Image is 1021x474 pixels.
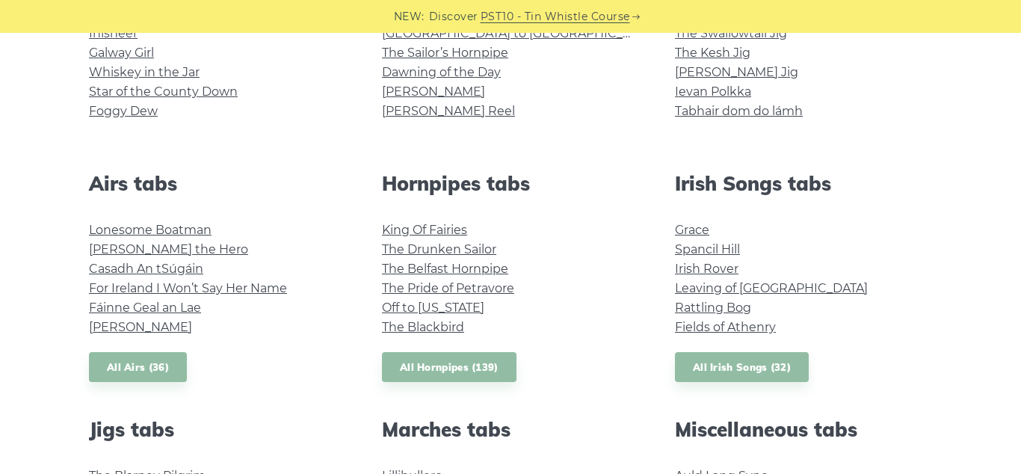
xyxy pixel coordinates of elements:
a: All Hornpipes (139) [382,352,516,383]
a: Fáinne Geal an Lae [89,301,201,315]
a: The Drunken Sailor [382,242,496,256]
a: All Irish Songs (32) [675,352,809,383]
a: [GEOGRAPHIC_DATA] to [GEOGRAPHIC_DATA] [382,26,658,40]
a: [PERSON_NAME] Jig [675,65,798,79]
h2: Miscellaneous tabs [675,418,932,441]
a: Fields of Athenry [675,320,776,334]
span: Discover [429,8,478,25]
a: Tabhair dom do lámh [675,104,803,118]
a: Ievan Polkka [675,84,751,99]
h2: Airs tabs [89,172,346,195]
a: Rattling Bog [675,301,751,315]
a: Casadh An tSúgáin [89,262,203,276]
a: The Blackbird [382,320,464,334]
span: NEW: [394,8,425,25]
a: The Kesh Jig [675,46,750,60]
a: Galway Girl [89,46,154,60]
a: [PERSON_NAME] [89,320,192,334]
a: Star of the County Down [89,84,238,99]
a: Inisheer [89,26,138,40]
a: Foggy Dew [89,104,158,118]
h2: Jigs tabs [89,418,346,441]
a: All Airs (36) [89,352,187,383]
a: Dawning of the Day [382,65,501,79]
a: Lonesome Boatman [89,223,212,237]
a: [PERSON_NAME] Reel [382,104,515,118]
a: [PERSON_NAME] [382,84,485,99]
a: Grace [675,223,709,237]
a: PST10 - Tin Whistle Course [481,8,630,25]
a: For Ireland I Won’t Say Her Name [89,281,287,295]
a: The Swallowtail Jig [675,26,787,40]
a: Leaving of [GEOGRAPHIC_DATA] [675,281,868,295]
a: [PERSON_NAME] the Hero [89,242,248,256]
a: King Of Fairies [382,223,467,237]
h2: Hornpipes tabs [382,172,639,195]
a: The Sailor’s Hornpipe [382,46,508,60]
a: The Belfast Hornpipe [382,262,508,276]
a: The Pride of Petravore [382,281,514,295]
a: Spancil Hill [675,242,740,256]
a: Irish Rover [675,262,738,276]
h2: Marches tabs [382,418,639,441]
a: Off to [US_STATE] [382,301,484,315]
h2: Irish Songs tabs [675,172,932,195]
a: Whiskey in the Jar [89,65,200,79]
